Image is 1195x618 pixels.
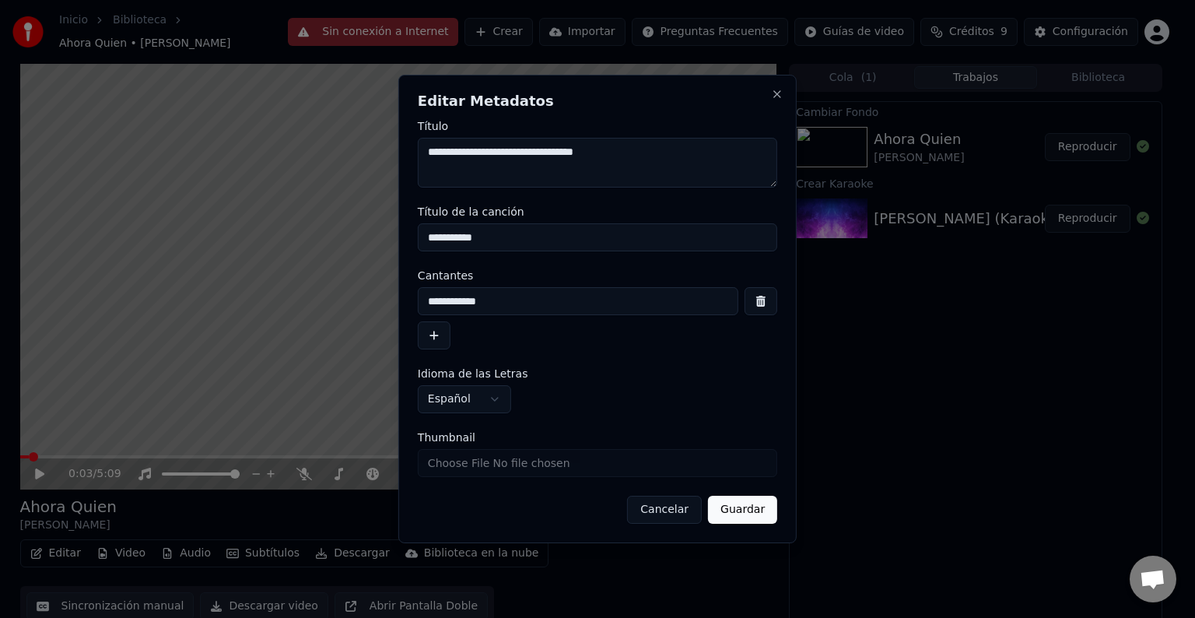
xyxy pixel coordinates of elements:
label: Título [418,121,777,132]
span: Idioma de las Letras [418,368,528,379]
label: Cantantes [418,270,777,281]
label: Título de la canción [418,206,777,217]
span: Thumbnail [418,432,475,443]
button: Cancelar [627,496,702,524]
h2: Editar Metadatos [418,94,777,108]
button: Guardar [708,496,777,524]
